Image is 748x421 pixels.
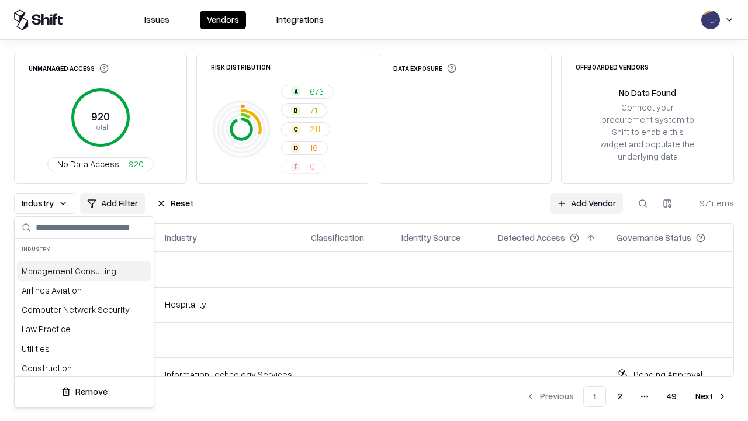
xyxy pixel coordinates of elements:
[17,319,151,339] div: Law Practice
[17,261,151,281] div: Management Consulting
[17,358,151,378] div: Construction
[17,300,151,319] div: Computer Network Security
[17,281,151,300] div: Airlines Aviation
[19,381,149,402] button: Remove
[15,239,154,259] div: Industry
[15,259,154,376] div: Suggestions
[17,339,151,358] div: Utilities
